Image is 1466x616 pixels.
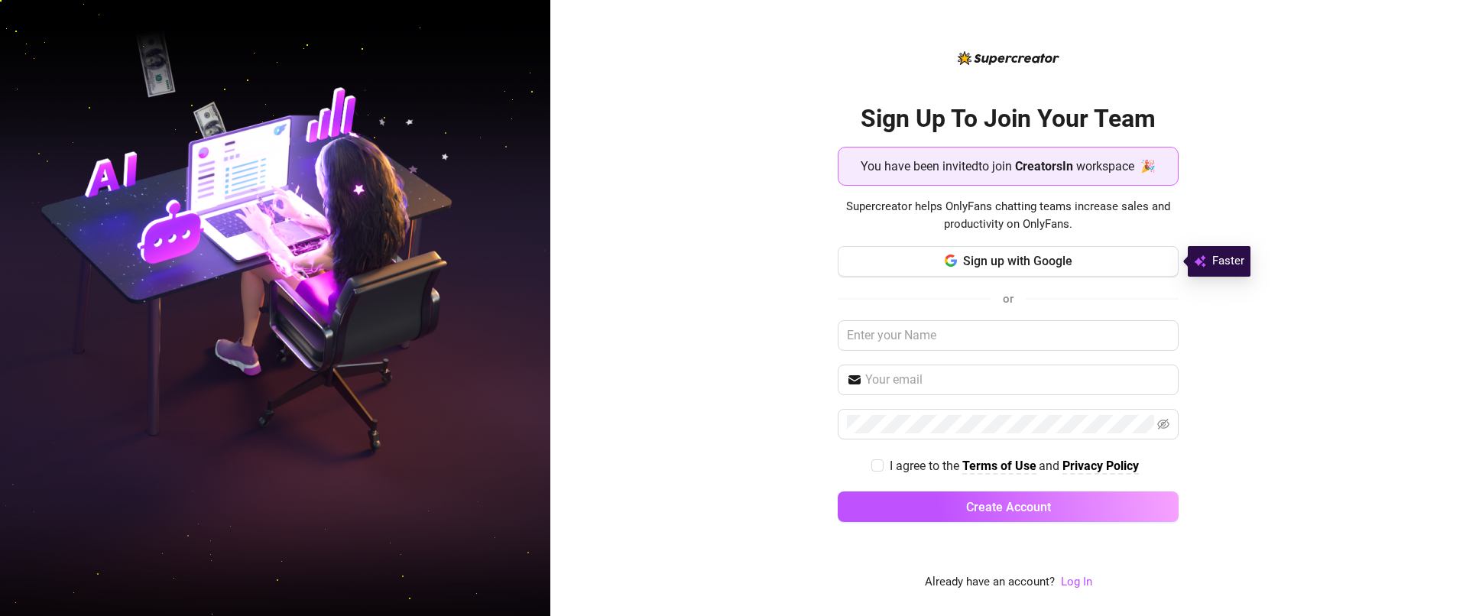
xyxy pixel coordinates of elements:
[865,371,1169,389] input: Your email
[861,157,1012,176] span: You have been invited to join
[963,254,1072,268] span: Sign up with Google
[838,103,1179,135] h2: Sign Up To Join Your Team
[1062,459,1139,473] strong: Privacy Policy
[1157,418,1169,430] span: eye-invisible
[962,459,1036,475] a: Terms of Use
[1212,252,1244,271] span: Faster
[1003,292,1014,306] span: or
[838,491,1179,522] button: Create Account
[838,198,1179,234] span: Supercreator helps OnlyFans chatting teams increase sales and productivity on OnlyFans.
[958,51,1059,65] img: logo-BBDzfeDw.svg
[838,320,1179,351] input: Enter your Name
[1039,459,1062,473] span: and
[1061,573,1092,592] a: Log In
[925,573,1055,592] span: Already have an account?
[966,500,1051,514] span: Create Account
[1015,159,1073,173] strong: CreatorsIn
[962,459,1036,473] strong: Terms of Use
[1194,252,1206,271] img: svg%3e
[1076,157,1156,176] span: workspace 🎉
[1062,459,1139,475] a: Privacy Policy
[1061,575,1092,588] a: Log In
[838,246,1179,277] button: Sign up with Google
[890,459,962,473] span: I agree to the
